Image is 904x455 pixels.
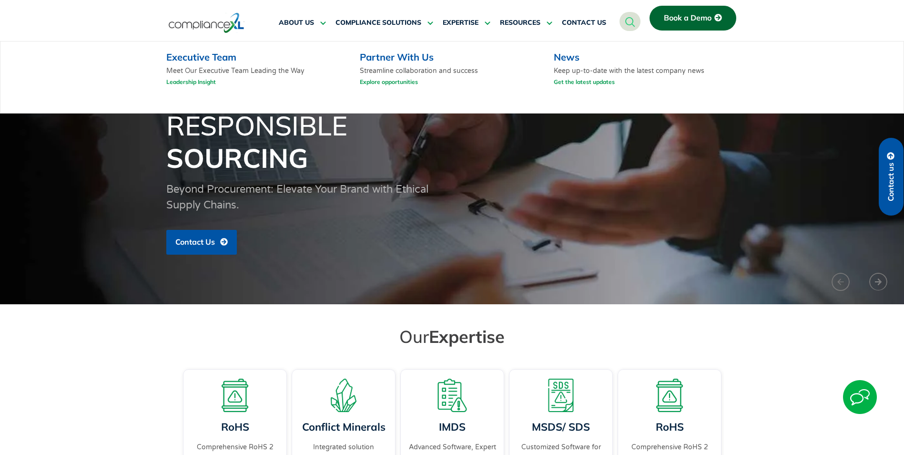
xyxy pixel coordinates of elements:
a: ABOUT US [279,11,326,34]
span: RESOURCES [500,19,540,27]
a: RESOURCES [500,11,552,34]
h2: Our [185,326,719,347]
a: navsearch-button [620,12,640,31]
img: A list board with a warning [436,379,469,412]
p: Meet Our Executive Team Leading the Way [166,66,347,91]
img: Start Chat [843,380,877,414]
span: Contact Us [175,238,215,247]
span: Beyond Procurement: Elevate Your Brand with Ethical Supply Chains. [166,183,428,211]
a: News [554,51,579,63]
h1: Responsible [166,109,738,174]
a: Partner With Us [360,51,434,63]
img: A board with a warning sign [653,379,686,412]
a: IMDS [439,420,466,434]
a: Conflict Minerals [302,420,385,434]
a: Book a Demo [650,6,736,31]
img: logo-one.svg [169,12,244,34]
a: MSDS/ SDS [532,420,590,434]
a: Contact Us [166,230,237,255]
img: A warning board with SDS displaying [544,379,578,412]
span: CONTACT US [562,19,606,27]
img: A representation of minerals [327,379,360,412]
a: Executive Team [166,51,236,63]
a: Get the latest updates [554,76,615,88]
a: Explore opportunities [360,76,418,88]
p: Keep up-to-date with the latest company news [554,66,734,91]
span: Contact us [887,163,895,201]
a: COMPLIANCE SOLUTIONS [335,11,433,34]
span: COMPLIANCE SOLUTIONS [335,19,421,27]
img: A board with a warning sign [218,379,252,412]
span: EXPERTISE [443,19,478,27]
span: ABOUT US [279,19,314,27]
span: Expertise [429,326,505,347]
span: Book a Demo [664,14,711,22]
a: CONTACT US [562,11,606,34]
a: RoHS [221,420,249,434]
a: Contact us [879,138,904,216]
p: Streamline collaboration and success [360,66,478,91]
a: RoHS [655,420,683,434]
span: Sourcing [166,141,308,175]
a: Leadership Insight [166,76,216,88]
a: EXPERTISE [443,11,490,34]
